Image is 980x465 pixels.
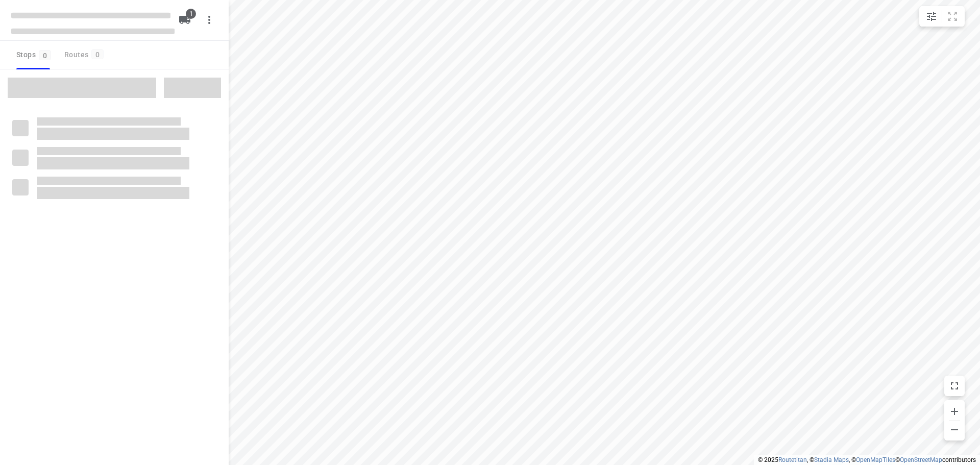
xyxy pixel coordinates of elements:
[919,6,965,27] div: small contained button group
[856,456,895,463] a: OpenMapTiles
[758,456,976,463] li: © 2025 , © , © © contributors
[778,456,807,463] a: Routetitan
[900,456,942,463] a: OpenStreetMap
[814,456,849,463] a: Stadia Maps
[921,6,942,27] button: Map settings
